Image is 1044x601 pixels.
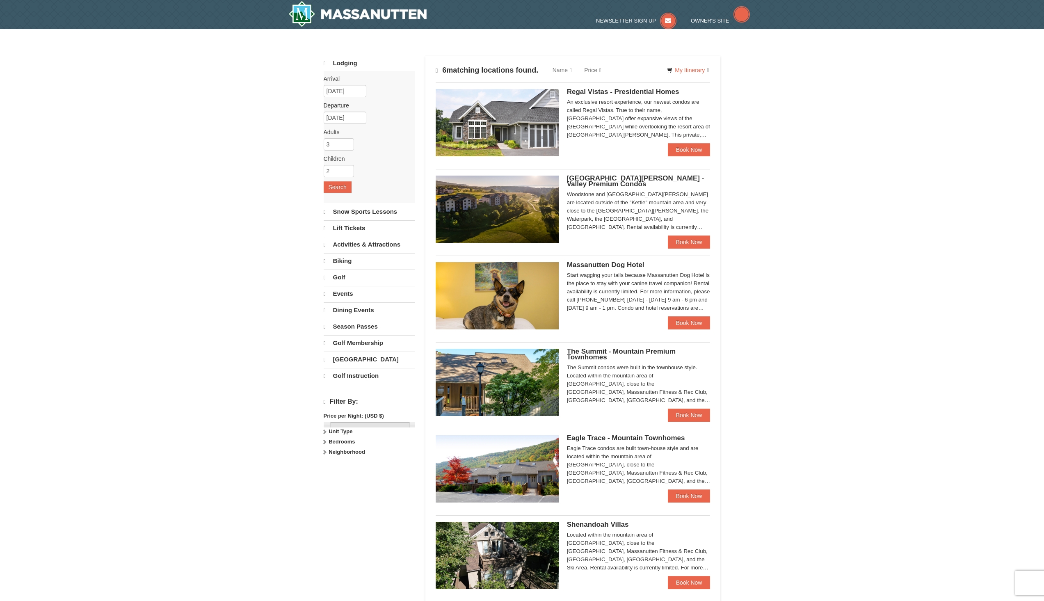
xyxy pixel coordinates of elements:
[436,522,559,589] img: 19219019-2-e70bf45f.jpg
[567,363,710,404] div: The Summit condos were built in the townhouse style. Located within the mountain area of [GEOGRAP...
[324,56,415,71] a: Lodging
[567,444,710,485] div: Eagle Trace condos are built town-house style and are located within the mountain area of [GEOGRA...
[324,319,415,334] a: Season Passes
[324,368,415,384] a: Golf Instruction
[567,98,710,139] div: An exclusive resort experience, our newest condos are called Regal Vistas. True to their name, [G...
[691,18,729,24] span: Owner's Site
[691,18,750,24] a: Owner's Site
[668,143,710,156] a: Book Now
[436,89,559,156] img: 19218991-1-902409a9.jpg
[324,181,352,193] button: Search
[668,409,710,422] a: Book Now
[668,235,710,249] a: Book Now
[436,349,559,416] img: 19219034-1-0eee7e00.jpg
[329,428,352,434] strong: Unit Type
[567,190,710,231] div: Woodstone and [GEOGRAPHIC_DATA][PERSON_NAME] are located outside of the "Kettle" mountain area an...
[567,88,679,96] span: Regal Vistas - Presidential Homes
[288,1,427,27] img: Massanutten Resort Logo
[324,155,409,163] label: Children
[324,220,415,236] a: Lift Tickets
[324,204,415,219] a: Snow Sports Lessons
[436,66,539,75] h4: matching locations found.
[324,75,409,83] label: Arrival
[329,449,365,455] strong: Neighborhood
[567,347,676,361] span: The Summit - Mountain Premium Townhomes
[324,286,415,302] a: Events
[567,271,710,312] div: Start wagging your tails because Massanutten Dog Hotel is the place to stay with your canine trav...
[436,176,559,243] img: 19219041-4-ec11c166.jpg
[324,128,409,136] label: Adults
[578,62,608,78] a: Price
[324,302,415,318] a: Dining Events
[324,335,415,351] a: Golf Membership
[668,316,710,329] a: Book Now
[436,435,559,503] img: 19218983-1-9b289e55.jpg
[324,398,415,406] h4: Filter By:
[324,270,415,285] a: Golf
[546,62,578,78] a: Name
[668,576,710,589] a: Book Now
[324,237,415,252] a: Activities & Attractions
[324,101,409,110] label: Departure
[324,253,415,269] a: Biking
[567,434,685,442] span: Eagle Trace - Mountain Townhomes
[288,1,427,27] a: Massanutten Resort
[324,413,384,419] strong: Price per Night: (USD $)
[567,521,629,528] span: Shenandoah Villas
[567,174,704,188] span: [GEOGRAPHIC_DATA][PERSON_NAME] - Valley Premium Condos
[596,18,656,24] span: Newsletter Sign Up
[329,439,355,445] strong: Bedrooms
[324,352,415,367] a: [GEOGRAPHIC_DATA]
[442,66,446,74] span: 6
[436,262,559,329] img: 27428181-5-81c892a3.jpg
[596,18,676,24] a: Newsletter Sign Up
[567,261,644,269] span: Massanutten Dog Hotel
[668,489,710,503] a: Book Now
[662,64,714,76] a: My Itinerary
[567,531,710,572] div: Located within the mountain area of [GEOGRAPHIC_DATA], close to the [GEOGRAPHIC_DATA], Massanutte...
